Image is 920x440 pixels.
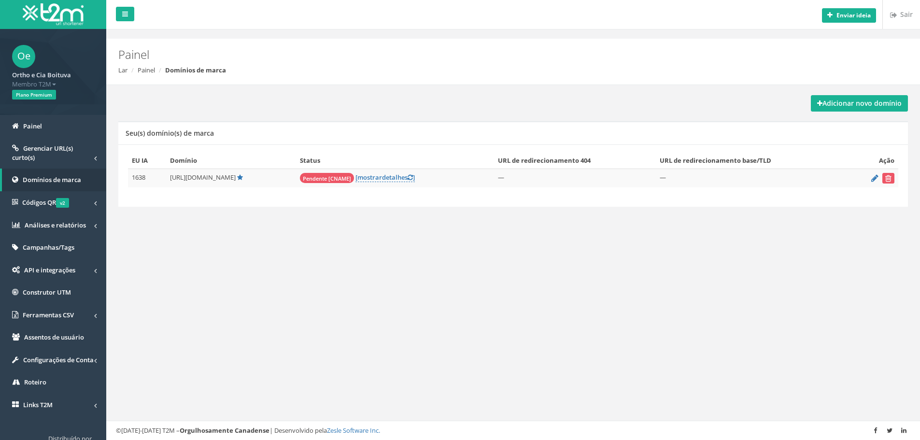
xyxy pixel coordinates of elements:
font: [ [355,173,357,182]
font: EU IA [132,156,148,165]
font: 1638 [132,173,145,182]
a: Lar [118,66,127,74]
font: v2 [60,199,65,206]
font: Domínios de marca [165,66,226,74]
font: Domínio [170,156,197,165]
font: Enviar ideia [836,11,871,19]
font: Oe [17,49,30,62]
font: Adicionar novo domínio [822,99,902,108]
font: Campanhas/Tags [23,243,74,252]
font: URL de redirecionamento 404 [498,156,591,165]
font: — [660,173,666,182]
font: ] [413,173,415,182]
a: Padrão [237,173,243,182]
font: Códigos QR [22,198,56,207]
font: Análises e relatórios [25,221,86,229]
a: Ortho e Cia Boituva Membro T2M [12,68,94,88]
font: Construtor UTM [23,288,71,297]
font: Status [300,156,320,165]
font: Ortho e Cia Boituva [12,71,71,79]
font: Sair [900,10,913,19]
font: Domínios de marca [23,175,81,184]
font: [URL][DOMAIN_NAME] [170,173,236,182]
font: | Desenvolvido pela [269,426,327,435]
a: Zesle Software Inc. [327,426,380,435]
font: Plano Premium [16,91,52,98]
font: Links T2M [23,400,53,409]
font: Pendente [CNAME] [303,175,351,182]
font: Ação [879,156,894,165]
font: Membro T2M [12,80,51,88]
font: Orgulhosamente Canadense [180,426,269,435]
a: Adicionar novo domínio [811,95,908,112]
font: — [498,173,504,182]
font: Painel [23,122,42,130]
button: Enviar ideia [822,8,876,23]
font: Painel [118,46,149,62]
a: Painel [138,66,155,74]
a: [mostrardetalhes] [355,173,415,182]
font: mostrar [357,173,382,182]
font: URL de redirecionamento base/TLD [660,156,771,165]
font: ©[DATE]-[DATE] T2M – [116,426,180,435]
font: API e integrações [24,266,75,274]
font: Assentos de usuário [24,333,84,341]
font: Configurações de Conta [23,355,94,364]
font: Seu(s) domínio(s) de marca [126,128,214,138]
img: T2M [23,3,84,25]
font: Ferramentas CSV [23,311,74,319]
font: Gerenciar URL(s) curto(s) [12,144,73,162]
font: detalhes [382,173,408,182]
font: Roteiro [24,378,46,386]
